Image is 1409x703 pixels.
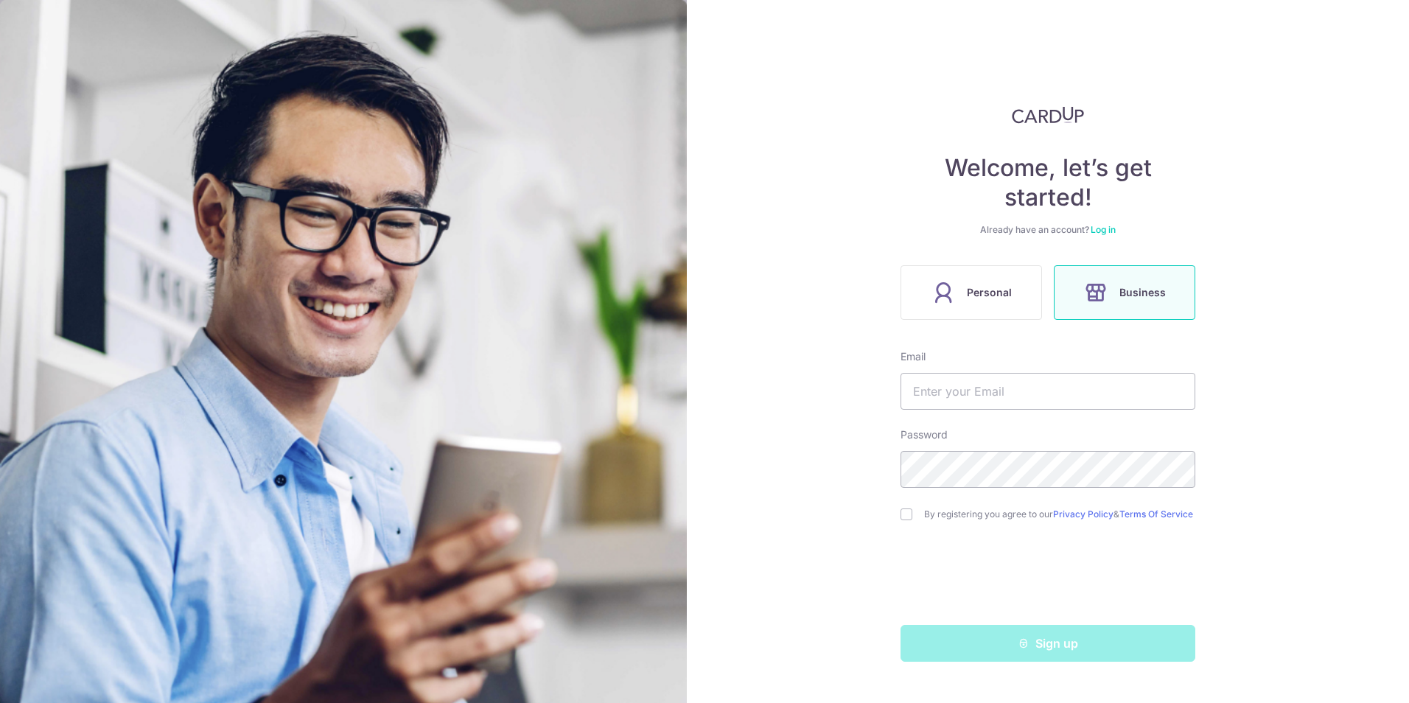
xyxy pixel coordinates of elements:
a: Personal [895,265,1048,320]
img: CardUp Logo [1012,106,1084,124]
iframe: reCAPTCHA [936,550,1160,607]
div: Already have an account? [901,224,1195,236]
h4: Welcome, let’s get started! [901,153,1195,212]
a: Privacy Policy [1053,508,1113,520]
label: Password [901,427,948,442]
label: By registering you agree to our & [924,508,1195,520]
span: Business [1119,284,1166,301]
a: Terms Of Service [1119,508,1193,520]
a: Log in [1091,224,1116,235]
a: Business [1048,265,1201,320]
span: Personal [967,284,1012,301]
input: Enter your Email [901,373,1195,410]
label: Email [901,349,926,364]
